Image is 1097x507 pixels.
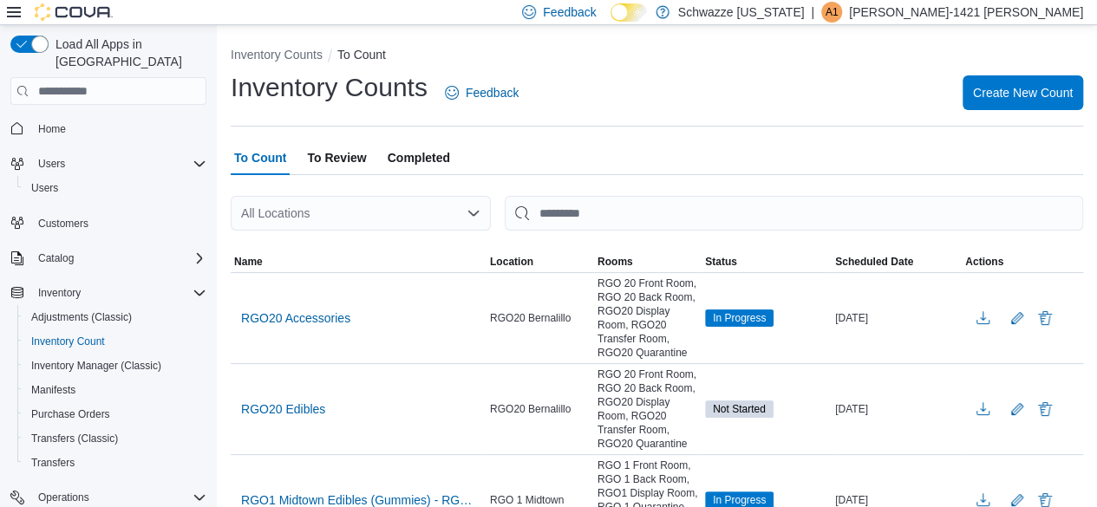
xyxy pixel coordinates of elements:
[49,36,206,70] span: Load All Apps in [GEOGRAPHIC_DATA]
[31,283,88,303] button: Inventory
[17,305,213,329] button: Adjustments (Classic)
[3,152,213,176] button: Users
[231,70,428,105] h1: Inventory Counts
[17,451,213,475] button: Transfers
[835,255,913,269] span: Scheduled Date
[1007,396,1028,422] button: Edit count details
[821,2,842,23] div: Amanda-1421 Lyons
[3,115,213,140] button: Home
[24,404,117,425] a: Purchase Orders
[31,456,75,470] span: Transfers
[17,329,213,354] button: Inventory Count
[337,48,386,62] button: To Count
[31,153,206,174] span: Users
[241,400,325,418] span: RGO20 Edibles
[1035,399,1055,419] button: Delete
[31,181,58,195] span: Users
[490,311,571,325] span: RGO20 Bernalillo
[234,255,263,269] span: Name
[17,402,213,426] button: Purchase Orders
[24,380,82,400] a: Manifests
[231,251,486,272] button: Name
[17,176,213,200] button: Users
[3,281,213,305] button: Inventory
[832,399,962,419] div: [DATE]
[17,378,213,402] button: Manifests
[38,491,89,504] span: Operations
[31,213,95,234] a: Customers
[24,452,82,473] a: Transfers
[811,2,814,23] p: |
[1007,305,1028,331] button: Edit count details
[31,407,110,421] span: Purchase Orders
[1035,308,1055,328] button: Delete
[438,75,526,110] a: Feedback
[307,140,366,175] span: To Review
[24,428,206,449] span: Transfers (Classic)
[24,331,112,352] a: Inventory Count
[543,3,596,21] span: Feedback
[31,119,73,140] a: Home
[490,255,533,269] span: Location
[466,84,519,101] span: Feedback
[241,309,350,327] span: RGO20 Accessories
[35,3,113,21] img: Cova
[24,307,139,328] a: Adjustments (Classic)
[713,401,766,417] span: Not Started
[24,178,65,198] a: Users
[24,307,206,328] span: Adjustments (Classic)
[24,178,206,198] span: Users
[702,251,832,272] button: Status
[38,122,66,136] span: Home
[31,117,206,139] span: Home
[832,308,962,328] div: [DATE]
[965,255,1003,269] span: Actions
[17,426,213,451] button: Transfers (Classic)
[826,2,839,23] span: A1
[31,383,75,397] span: Manifests
[31,432,118,445] span: Transfers (Classic)
[388,140,450,175] span: Completed
[594,364,702,454] div: RGO 20 Front Room, RGO 20 Back Room, RGO20 Display Room, RGO20 Transfer Room, RGO20 Quarantine
[24,355,206,376] span: Inventory Manager (Classic)
[24,404,206,425] span: Purchase Orders
[31,153,72,174] button: Users
[611,22,611,23] span: Dark Mode
[705,255,737,269] span: Status
[231,46,1083,67] nav: An example of EuiBreadcrumbs
[594,273,702,363] div: RGO 20 Front Room, RGO 20 Back Room, RGO20 Display Room, RGO20 Transfer Room, RGO20 Quarantine
[3,246,213,270] button: Catalog
[973,84,1073,101] span: Create New Count
[31,248,206,269] span: Catalog
[594,251,702,272] button: Rooms
[234,396,332,422] button: RGO20 Edibles
[231,48,323,62] button: Inventory Counts
[234,140,286,175] span: To Count
[17,354,213,378] button: Inventory Manager (Classic)
[24,355,168,376] a: Inventory Manager (Classic)
[234,305,357,331] button: RGO20 Accessories
[490,493,564,507] span: RGO 1 Midtown
[31,283,206,303] span: Inventory
[486,251,594,272] button: Location
[678,2,805,23] p: Schwazze [US_STATE]
[24,380,206,400] span: Manifests
[38,217,88,231] span: Customers
[849,2,1083,23] p: [PERSON_NAME]-1421 [PERSON_NAME]
[611,3,647,22] input: Dark Mode
[963,75,1083,110] button: Create New Count
[713,310,766,326] span: In Progress
[597,255,633,269] span: Rooms
[31,310,132,324] span: Adjustments (Classic)
[505,196,1083,231] input: This is a search bar. After typing your query, hit enter to filter the results lower in the page.
[705,309,774,327] span: In Progress
[832,251,962,272] button: Scheduled Date
[24,428,125,449] a: Transfers (Classic)
[24,452,206,473] span: Transfers
[38,157,65,171] span: Users
[31,212,206,234] span: Customers
[705,400,774,418] span: Not Started
[467,206,480,220] button: Open list of options
[31,359,161,373] span: Inventory Manager (Classic)
[38,286,81,300] span: Inventory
